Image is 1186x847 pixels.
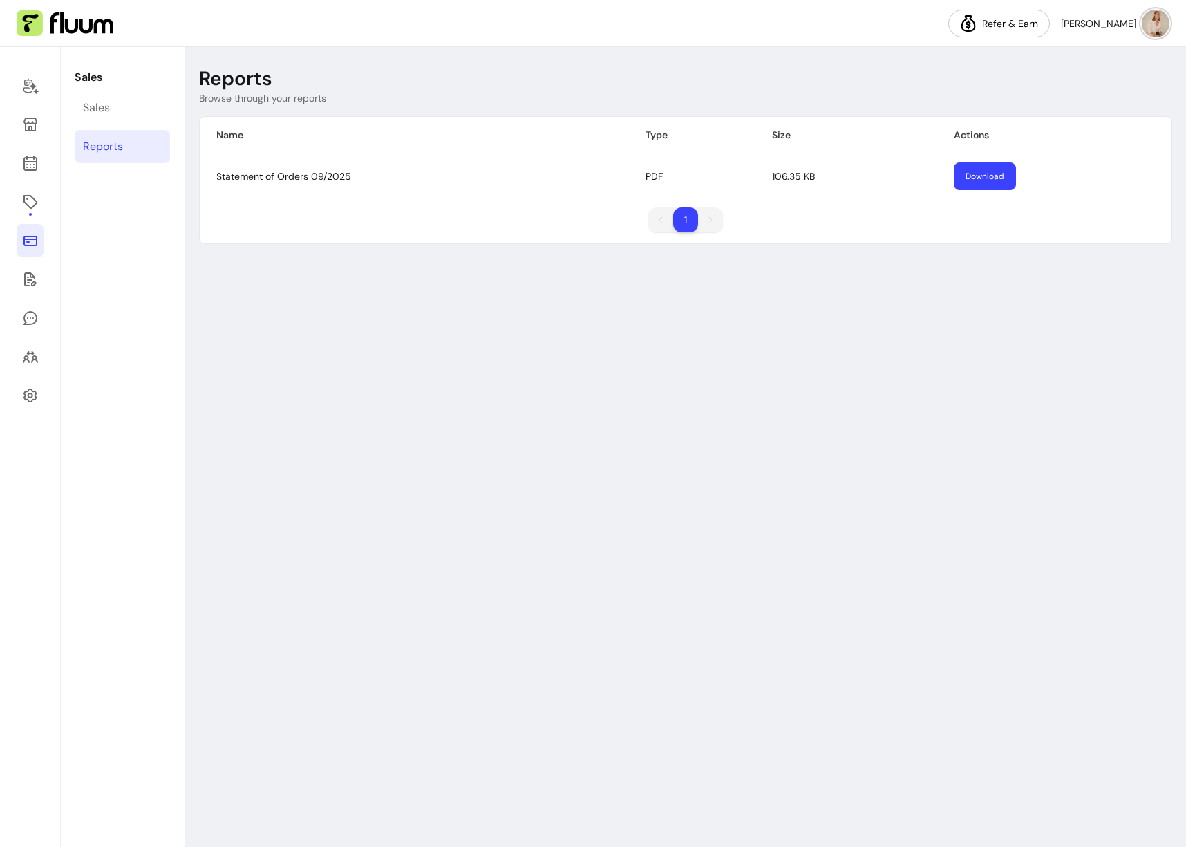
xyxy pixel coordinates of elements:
a: Refer & Earn [948,10,1050,37]
span: Statement of Orders 09/2025 [216,170,351,183]
button: avatar[PERSON_NAME] [1061,10,1169,37]
img: Fluum Logo [17,10,113,37]
a: Settings [17,379,44,412]
a: My Page [17,108,44,141]
nav: pagination navigation [641,201,730,239]
p: Reports [199,66,272,91]
div: Reports [83,138,123,155]
th: Name [200,117,629,153]
img: avatar [1142,10,1169,37]
th: Actions [937,117,1171,153]
a: Clients [17,340,44,373]
a: Sales [17,224,44,257]
th: Size [755,117,937,153]
div: Sales [83,100,110,116]
span: [PERSON_NAME] [1061,17,1136,30]
a: Calendar [17,147,44,180]
a: Home [17,69,44,102]
p: Sales [75,69,170,86]
th: Type [629,117,755,153]
span: PDF [646,170,663,183]
a: Forms [17,263,44,296]
a: Reports [75,130,170,163]
span: 106.35 KB [772,170,815,183]
button: Download [954,162,1016,190]
a: Offerings [17,185,44,218]
a: Sales [75,91,170,124]
p: Browse through your reports [199,91,326,105]
a: My Messages [17,301,44,335]
li: pagination item 1 active [673,207,698,232]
